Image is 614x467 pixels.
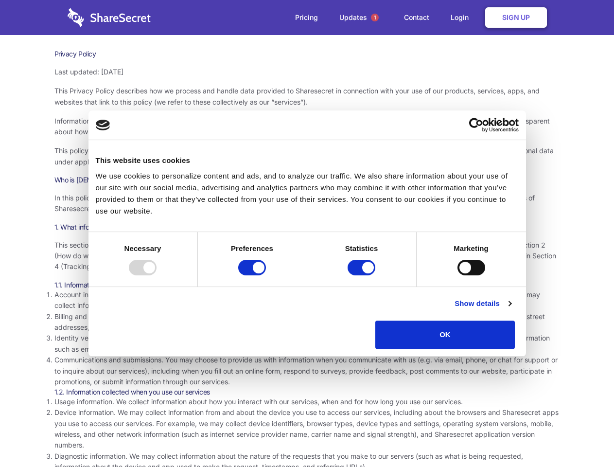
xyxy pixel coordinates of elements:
span: Device information. We may collect information from and about the device you use to access our se... [54,408,559,449]
span: Usage information. We collect information about how you interact with our services, when and for ... [54,397,463,406]
a: Usercentrics Cookiebot - opens in a new window [434,118,519,132]
span: 1.2. Information collected when you use our services [54,388,210,396]
strong: Statistics [345,244,378,252]
strong: Preferences [231,244,273,252]
img: logo [96,120,110,130]
span: This Privacy Policy describes how we process and handle data provided to Sharesecret in connectio... [54,87,540,106]
a: Show details [455,298,511,309]
span: In this policy, “Sharesecret,” “we,” “us,” and “our” refer to Sharesecret Inc., a U.S. company. S... [54,194,535,213]
h1: Privacy Policy [54,50,560,58]
a: Sign Up [485,7,547,28]
span: 1 [371,14,379,21]
span: 1.1. Information you provide to us [54,281,152,289]
span: This policy uses the term “personal data” to refer to information that is related to an identifie... [54,146,554,165]
span: This section describes the various types of information we collect from and about you. To underst... [54,241,556,271]
strong: Marketing [454,244,489,252]
a: Pricing [285,2,328,33]
strong: Necessary [124,244,161,252]
div: This website uses cookies [96,155,519,166]
div: We use cookies to personalize content and ads, and to analyze our traffic. We also share informat... [96,170,519,217]
span: 1. What information do we collect about you? [54,223,189,231]
span: Communications and submissions. You may choose to provide us with information when you communicat... [54,356,558,386]
img: logo-wordmark-white-trans-d4663122ce5f474addd5e946df7df03e33cb6a1c49d2221995e7729f52c070b2.svg [68,8,151,27]
p: Last updated: [DATE] [54,67,560,77]
a: Login [441,2,483,33]
a: Contact [394,2,439,33]
span: Information security and privacy are at the heart of what Sharesecret values and promotes as a co... [54,117,550,136]
span: Who is [DEMOGRAPHIC_DATA]? [54,176,152,184]
span: Billing and payment information. In order to purchase a service, you may need to provide us with ... [54,312,545,331]
button: OK [375,321,515,349]
span: Identity verification information. Some services require you to verify your identity as part of c... [54,334,550,353]
span: Account information. Our services generally require you to create an account before you can acces... [54,290,540,309]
